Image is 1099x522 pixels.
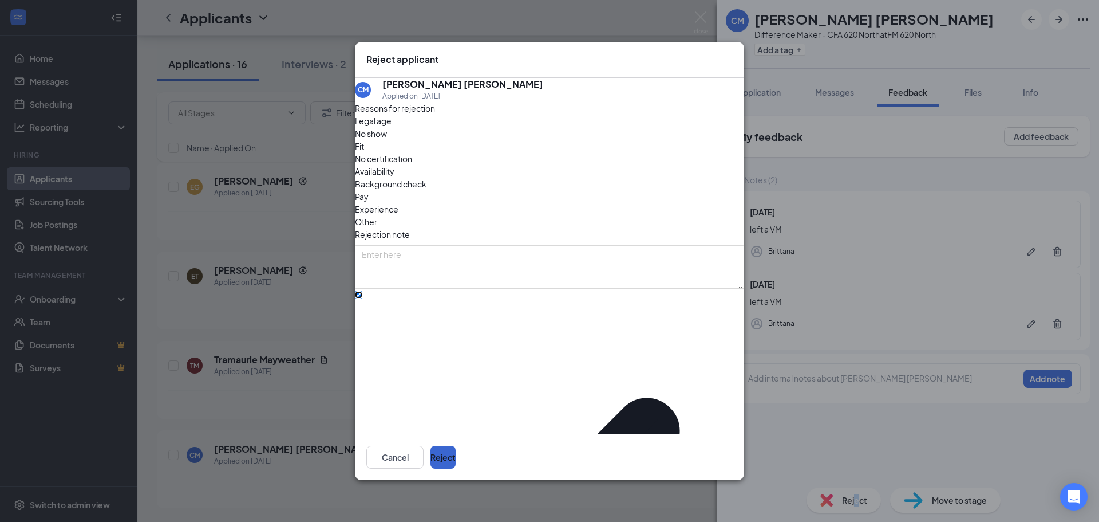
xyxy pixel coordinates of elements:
[355,165,394,178] span: Availability
[355,203,398,215] span: Experience
[366,53,438,66] h3: Reject applicant
[430,446,456,469] button: Reject
[355,140,364,152] span: Fit
[1060,483,1088,511] div: Open Intercom Messenger
[382,91,543,102] div: Applied on [DATE]
[355,152,412,165] span: No certification
[355,178,426,190] span: Background check
[366,446,424,469] button: Cancel
[355,103,435,113] span: Reasons for rejection
[355,127,387,140] span: No show
[355,215,377,228] span: Other
[358,85,369,95] div: CM
[355,190,369,203] span: Pay
[382,78,543,91] h5: [PERSON_NAME] [PERSON_NAME]
[355,115,392,127] span: Legal age
[355,229,410,240] span: Rejection note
